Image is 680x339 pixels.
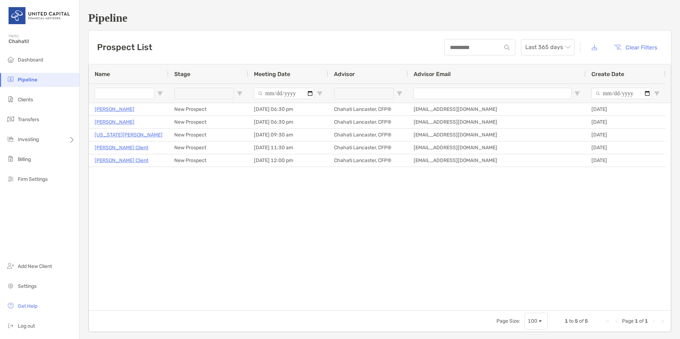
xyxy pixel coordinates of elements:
[622,318,634,324] span: Page
[659,318,665,324] div: Last Page
[504,45,510,50] img: input icon
[609,39,663,55] button: Clear Filters
[169,116,248,128] div: New Prospect
[586,116,665,128] div: [DATE]
[574,91,580,96] button: Open Filter Menu
[157,91,163,96] button: Open Filter Menu
[18,176,48,182] span: Firm Settings
[651,318,657,324] div: Next Page
[248,141,328,154] div: [DATE] 11:30 am
[639,318,644,324] span: of
[414,71,451,77] span: Advisor Email
[6,301,15,310] img: get-help icon
[95,88,154,99] input: Name Filter Input
[18,283,37,289] span: Settings
[174,71,190,77] span: Stage
[95,105,134,114] a: [PERSON_NAME]
[169,141,248,154] div: New Prospect
[408,129,586,141] div: [EMAIL_ADDRESS][DOMAIN_NAME]
[575,318,578,324] span: 5
[18,136,39,142] span: Investing
[569,318,574,324] span: to
[654,91,660,96] button: Open Filter Menu
[586,129,665,141] div: [DATE]
[18,303,37,309] span: Get Help
[18,117,39,123] span: Transfers
[6,321,15,330] img: logout icon
[585,318,588,324] span: 5
[586,154,665,167] div: [DATE]
[408,154,586,167] div: [EMAIL_ADDRESS][DOMAIN_NAME]
[9,3,71,28] img: United Capital Logo
[528,318,537,324] div: 100
[397,91,402,96] button: Open Filter Menu
[645,318,648,324] span: 1
[95,130,163,139] a: [US_STATE][PERSON_NAME]
[328,141,408,154] div: Chahati Lancaster, CFP®
[169,154,248,167] div: New Prospect
[248,154,328,167] div: [DATE] 12:00 pm
[591,71,624,77] span: Create Date
[525,39,570,55] span: Last 365 days
[97,42,152,52] h3: Prospect List
[169,129,248,141] div: New Prospect
[237,91,243,96] button: Open Filter Menu
[408,116,586,128] div: [EMAIL_ADDRESS][DOMAIN_NAME]
[591,88,651,99] input: Create Date Filter Input
[328,116,408,128] div: Chahati Lancaster, CFP®
[254,88,314,99] input: Meeting Date Filter Input
[18,97,33,103] span: Clients
[169,103,248,115] div: New Prospect
[586,103,665,115] div: [DATE]
[334,71,355,77] span: Advisor
[6,55,15,64] img: dashboard icon
[6,262,15,270] img: add_new_client icon
[408,103,586,115] div: [EMAIL_ADDRESS][DOMAIN_NAME]
[254,71,290,77] span: Meeting Date
[328,154,408,167] div: Chahati Lancaster, CFP®
[248,129,328,141] div: [DATE] 09:30 am
[18,323,35,329] span: Log out
[6,155,15,163] img: billing icon
[328,103,408,115] div: Chahati Lancaster, CFP®
[414,88,572,99] input: Advisor Email Filter Input
[579,318,584,324] span: of
[248,116,328,128] div: [DATE] 06:30 pm
[95,143,148,152] a: [PERSON_NAME] Client
[6,75,15,84] img: pipeline icon
[6,135,15,143] img: investing icon
[6,95,15,103] img: clients icon
[613,318,619,324] div: Previous Page
[317,91,323,96] button: Open Filter Menu
[9,38,75,44] span: Chahati!
[18,263,52,269] span: Add New Client
[6,115,15,123] img: transfers icon
[565,318,568,324] span: 1
[95,156,148,165] a: [PERSON_NAME] Client
[95,118,134,127] a: [PERSON_NAME]
[6,174,15,183] img: firm-settings icon
[18,57,43,63] span: Dashboard
[248,103,328,115] div: [DATE] 06:30 pm
[496,318,520,324] div: Page Size:
[635,318,638,324] span: 1
[525,313,548,330] div: Page Size
[18,77,37,83] span: Pipeline
[328,129,408,141] div: Chahati Lancaster, CFP®
[605,318,611,324] div: First Page
[6,281,15,290] img: settings icon
[408,141,586,154] div: [EMAIL_ADDRESS][DOMAIN_NAME]
[95,71,110,77] span: Name
[586,141,665,154] div: [DATE]
[88,11,671,25] h1: Pipeline
[18,156,31,162] span: Billing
